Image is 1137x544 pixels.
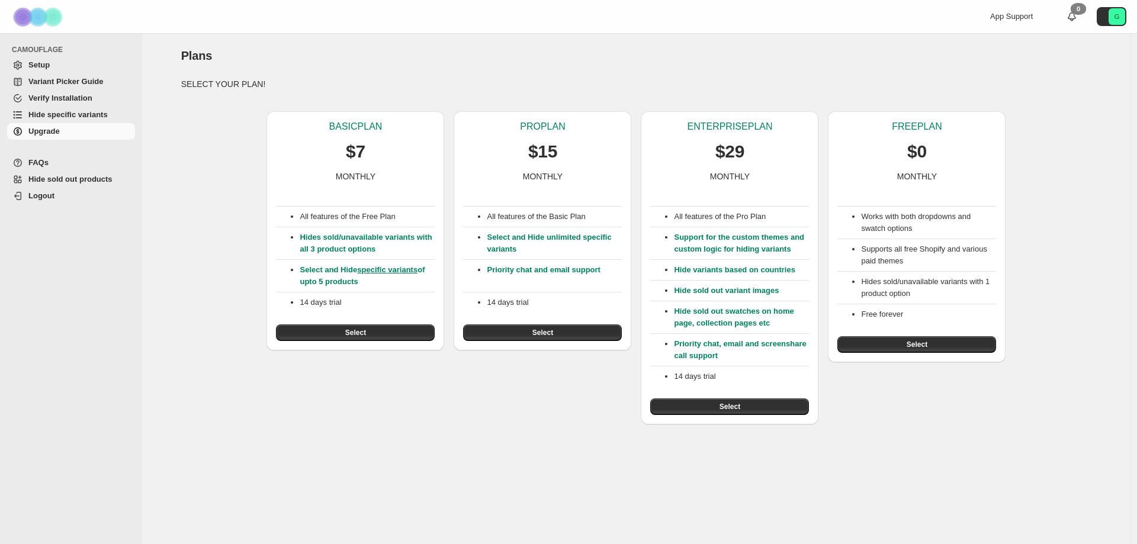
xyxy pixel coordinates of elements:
img: Camouflage [9,1,69,33]
p: BASIC PLAN [329,121,383,133]
button: Select [276,324,435,341]
p: 14 days trial [300,297,435,308]
span: Hide sold out products [28,175,113,184]
span: Hide specific variants [28,110,108,119]
p: MONTHLY [710,170,750,182]
li: Free forever [861,308,996,320]
p: FREE PLAN [892,121,942,133]
span: FAQs [28,158,49,167]
li: Hides sold/unavailable variants with 1 product option [861,276,996,300]
p: MONTHLY [523,170,563,182]
p: $7 [346,140,365,163]
p: 14 days trial [487,297,622,308]
p: Priority chat, email and screenshare call support [674,338,809,362]
span: Setup [28,60,50,69]
p: Hide sold out variant images [674,285,809,297]
button: Avatar with initials G [1097,7,1126,26]
span: Select [907,340,927,349]
span: Select [720,402,740,411]
button: Select [463,324,622,341]
div: 0 [1071,3,1086,15]
button: Select [837,336,996,353]
button: Select [650,398,809,415]
p: SELECT YOUR PLAN! [181,78,1092,90]
p: Select and Hide unlimited specific variants [487,231,622,255]
a: Hide sold out products [7,171,135,188]
p: $29 [715,140,744,163]
span: Logout [28,191,54,200]
a: Upgrade [7,123,135,140]
p: $15 [528,140,557,163]
p: Hide sold out swatches on home page, collection pages etc [674,305,809,329]
p: Select and Hide of upto 5 products [300,264,435,288]
p: All features of the Free Plan [300,211,435,223]
span: Select [532,328,553,337]
span: CAMOUFLAGE [12,45,136,54]
text: G [1114,13,1120,20]
span: App Support [990,12,1033,21]
p: PRO PLAN [520,121,565,133]
li: Supports all free Shopify and various paid themes [861,243,996,267]
a: FAQs [7,154,135,171]
p: Hide variants based on countries [674,264,809,276]
p: All features of the Pro Plan [674,211,809,223]
li: Works with both dropdowns and swatch options [861,211,996,234]
a: 0 [1066,11,1078,22]
span: Variant Picker Guide [28,77,103,86]
span: Select [345,328,366,337]
p: 14 days trial [674,371,809,382]
span: Avatar with initials G [1109,8,1125,25]
p: $0 [907,140,927,163]
p: MONTHLY [336,170,375,182]
a: Setup [7,57,135,73]
a: Variant Picker Guide [7,73,135,90]
a: Hide specific variants [7,107,135,123]
a: Logout [7,188,135,204]
span: Verify Installation [28,94,92,102]
p: Support for the custom themes and custom logic for hiding variants [674,231,809,255]
span: Plans [181,49,212,62]
p: Priority chat and email support [487,264,622,288]
p: MONTHLY [897,170,937,182]
p: ENTERPRISE PLAN [687,121,772,133]
p: Hides sold/unavailable variants with all 3 product options [300,231,435,255]
p: All features of the Basic Plan [487,211,622,223]
span: Upgrade [28,127,60,136]
a: Verify Installation [7,90,135,107]
a: specific variants [357,265,417,274]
